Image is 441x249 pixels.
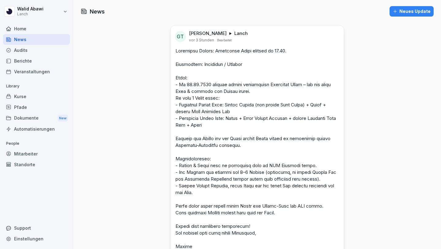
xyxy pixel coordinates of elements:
[3,124,70,134] a: Automatisierungen
[3,66,70,77] a: Veranstaltungen
[3,45,70,56] a: Audits
[3,102,70,113] a: Pfade
[3,148,70,159] a: Mitarbeiter
[3,23,70,34] a: Home
[17,6,43,12] p: Walid Abawi
[58,115,68,122] div: New
[3,34,70,45] a: News
[90,7,105,16] h1: News
[234,30,248,36] p: Lanch
[17,12,43,16] p: Lanch
[3,113,70,124] div: Dokumente
[390,6,434,17] button: Neues Update
[3,159,70,170] a: Standorte
[3,56,70,66] a: Berichte
[3,81,70,91] p: Library
[3,113,70,124] a: DokumenteNew
[393,8,431,15] div: Neues Update
[189,30,227,36] p: [PERSON_NAME]
[3,233,70,244] a: Einstellungen
[217,38,232,43] p: Bearbeitet
[189,38,214,43] p: vor 3 Stunden
[3,223,70,233] div: Support
[3,139,70,148] p: People
[175,31,186,42] div: GT
[3,91,70,102] a: Kurse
